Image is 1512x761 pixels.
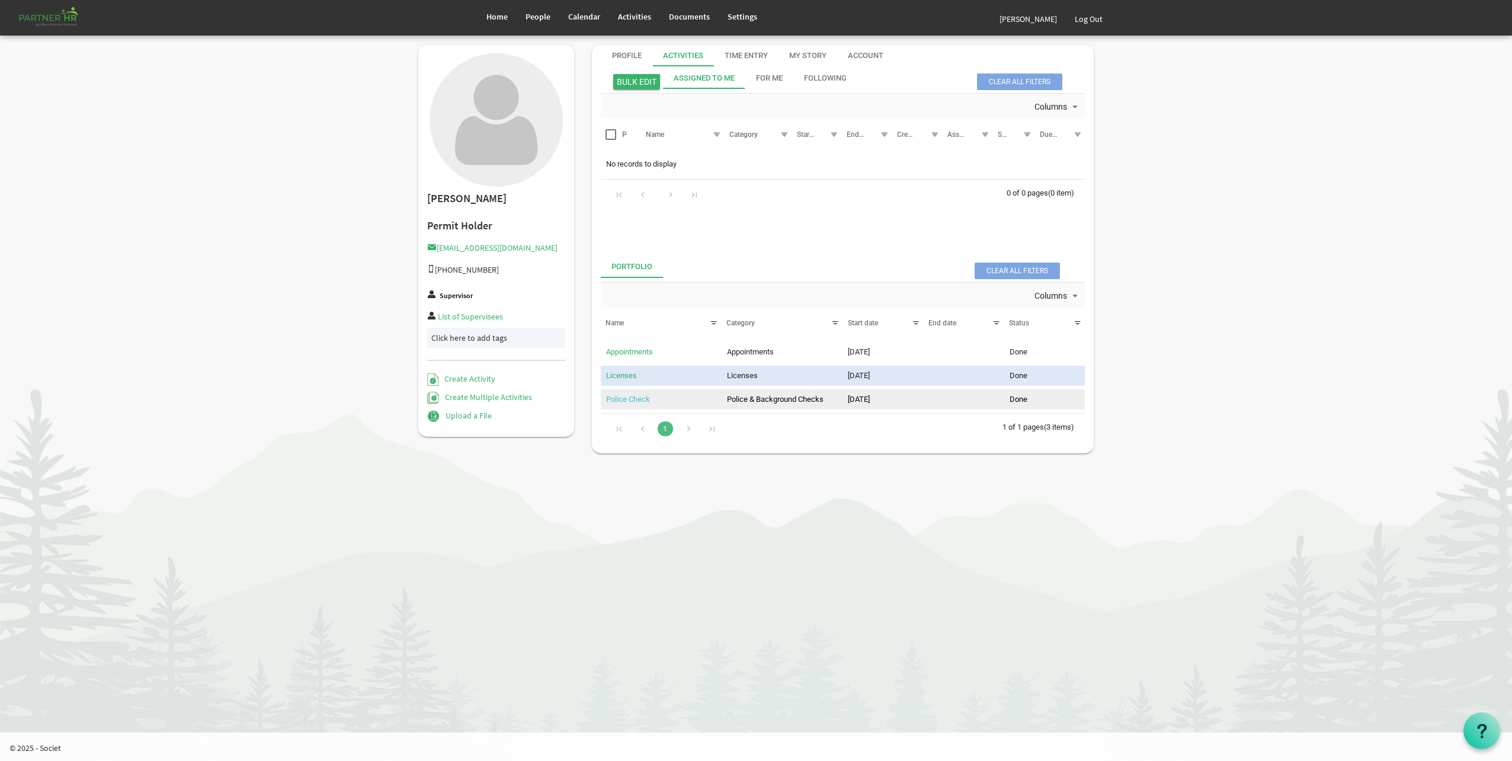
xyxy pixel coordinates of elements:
[674,73,735,84] div: Assigned To Me
[897,130,932,139] span: Created for
[1032,100,1083,115] button: Columns
[427,392,439,404] img: Create Multiple Activities
[848,319,878,327] span: Start date
[601,366,722,386] td: Licenses is template cell column header Name
[613,74,660,89] span: BULK EDIT
[722,366,843,386] td: Licenses column header Category
[427,410,492,421] a: Upload a File
[1032,283,1083,308] div: Columns
[635,420,651,436] div: Go to previous page
[568,11,600,22] span: Calendar
[722,389,843,410] td: Police & Background Checks column header Category
[1032,94,1083,119] div: Columns
[611,420,627,436] div: Go to first page
[928,319,956,327] span: End date
[526,11,550,22] span: People
[611,186,627,202] div: Go to first page
[991,2,1066,36] a: [PERSON_NAME]
[427,392,532,402] a: Create Multiple Activities
[601,389,722,410] td: Police Check is template cell column header Name
[848,50,883,62] div: Account
[722,342,843,362] td: Appointments column header Category
[847,130,874,139] span: End date
[601,342,722,362] td: Appointments is template cell column header Name
[438,311,503,322] a: List of Supervisees
[947,130,985,139] span: Assigned to
[1002,414,1085,439] div: 1 of 1 pages (3 items)
[1004,389,1085,410] td: Done column header Status
[975,263,1060,279] span: Clear all filters
[612,50,642,62] div: Profile
[924,342,1004,362] td: column header End date
[440,292,473,300] label: Supervisor
[601,45,1104,66] div: tab-header
[618,11,651,22] span: Activities
[606,347,653,356] a: Appointments
[601,153,1085,175] td: No records to display
[843,342,923,362] td: 1/9/2023 column header Start date
[431,332,561,344] div: Click here to add tags
[606,395,650,404] a: Police Check
[1009,319,1029,327] span: Status
[486,11,508,22] span: Home
[924,366,1004,386] td: column header End date
[427,220,565,232] h4: Permit Holder
[663,50,703,62] div: Activities
[427,265,565,274] h5: [PHONE_NUMBER]
[427,373,495,384] a: Create Activity
[1044,423,1074,431] span: (3 items)
[704,420,720,436] div: Go to last page
[427,193,565,205] h2: [PERSON_NAME]
[669,11,710,22] span: Documents
[843,366,923,386] td: 1/10/2023 column header Start date
[1002,423,1044,431] span: 1 of 1 pages
[611,261,652,273] div: Portfolio
[756,73,783,84] div: For Me
[1033,289,1068,303] span: Columns
[681,420,697,436] div: Go to next page
[843,389,923,410] td: 1/10/2023 column header Start date
[1048,188,1074,197] span: (0 item)
[804,73,847,84] div: Following
[924,389,1004,410] td: column header End date
[977,73,1062,90] span: Clear all filters
[1033,100,1068,114] span: Columns
[998,130,1018,139] span: Status
[9,742,1512,754] p: © 2025 - Societ
[658,421,673,436] a: Goto Page 1
[726,319,755,327] span: Category
[635,186,651,202] div: Go to previous page
[430,53,563,187] img: User with no profile picture
[1004,342,1085,362] td: Done column header Status
[1040,130,1068,139] span: Due Date
[646,130,664,139] span: Name
[663,186,679,202] div: Go to next page
[1004,366,1085,386] td: Done column header Status
[663,68,1148,89] div: tab-header
[1032,288,1083,303] button: Columns
[427,410,440,423] img: Upload a File
[1066,2,1111,36] a: Log Out
[622,130,627,139] span: P
[797,130,827,139] span: Start date
[427,373,438,386] img: Create Activity
[729,130,758,139] span: Category
[1007,188,1048,197] span: 0 of 0 pages
[725,50,768,62] div: Time Entry
[789,50,827,62] div: My Story
[728,11,757,22] span: Settings
[686,186,702,202] div: Go to last page
[606,319,624,327] span: Name
[606,371,637,380] a: Licenses
[601,257,1085,278] div: tab-header
[427,242,558,253] a: [EMAIL_ADDRESS][DOMAIN_NAME]
[1007,180,1085,204] div: 0 of 0 pages (0 item)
